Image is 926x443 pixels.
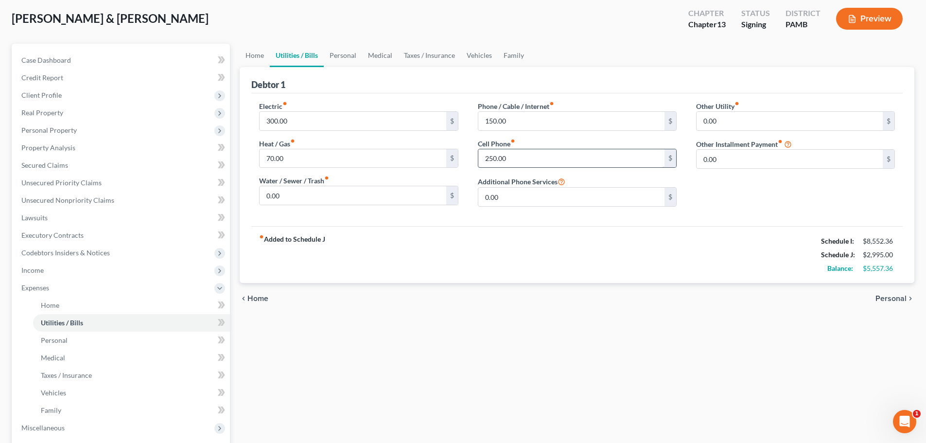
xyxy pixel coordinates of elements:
div: $ [664,188,676,206]
a: Property Analysis [14,139,230,157]
a: Secured Claims [14,157,230,174]
a: Family [498,44,530,67]
button: Preview [836,8,903,30]
a: Unsecured Nonpriority Claims [14,192,230,209]
a: Medical [362,44,398,67]
div: $ [446,149,458,168]
strong: Added to Schedule J [259,234,325,275]
input: -- [478,149,664,168]
a: Utilities / Bills [270,44,324,67]
i: fiber_manual_record [549,101,554,106]
div: Status [741,8,770,19]
span: Executory Contracts [21,231,84,239]
a: Personal [33,332,230,349]
div: District [786,8,821,19]
div: $ [446,186,458,205]
span: Miscellaneous [21,424,65,432]
span: Personal Property [21,126,77,134]
a: Taxes / Insurance [398,44,461,67]
i: fiber_manual_record [290,139,295,143]
span: Utilities / Bills [41,319,83,327]
span: Property Analysis [21,143,75,152]
label: Phone / Cable / Internet [478,101,554,111]
label: Cell Phone [478,139,515,149]
a: Executory Contracts [14,227,230,244]
span: 1 [913,410,921,418]
strong: Schedule I: [821,237,854,245]
label: Water / Sewer / Trash [259,176,329,186]
span: Secured Claims [21,161,68,169]
strong: Schedule J: [821,250,855,259]
a: Home [33,297,230,314]
a: Medical [33,349,230,367]
a: Taxes / Insurance [33,367,230,384]
span: Codebtors Insiders & Notices [21,248,110,257]
i: fiber_manual_record [778,139,783,144]
span: Personal [41,336,68,344]
span: Taxes / Insurance [41,371,92,379]
div: Chapter [688,19,726,30]
input: -- [260,112,446,130]
a: Case Dashboard [14,52,230,69]
div: Debtor 1 [251,79,285,90]
i: chevron_left [240,295,247,302]
label: Additional Phone Services [478,176,565,187]
span: Real Property [21,108,63,117]
span: Home [41,301,59,309]
input: -- [697,150,883,168]
div: $8,552.36 [863,236,895,246]
button: chevron_left Home [240,295,268,302]
div: PAMB [786,19,821,30]
span: Unsecured Nonpriority Claims [21,196,114,204]
i: fiber_manual_record [324,176,329,180]
div: Chapter [688,8,726,19]
span: [PERSON_NAME] & [PERSON_NAME] [12,11,209,25]
div: $5,557.36 [863,264,895,273]
span: Lawsuits [21,213,48,222]
a: Lawsuits [14,209,230,227]
i: chevron_right [907,295,914,302]
i: fiber_manual_record [282,101,287,106]
div: $ [446,112,458,130]
a: Credit Report [14,69,230,87]
input: -- [260,186,446,205]
div: $ [883,150,894,168]
input: -- [478,188,664,206]
div: $2,995.00 [863,250,895,260]
strong: Balance: [827,264,853,272]
div: Signing [741,19,770,30]
span: 13 [717,19,726,29]
span: Medical [41,354,65,362]
iframe: Intercom live chat [893,410,916,433]
i: fiber_manual_record [510,139,515,143]
a: Personal [324,44,362,67]
div: $ [664,112,676,130]
span: Personal [875,295,907,302]
span: Vehicles [41,389,66,397]
a: Unsecured Priority Claims [14,174,230,192]
span: Case Dashboard [21,56,71,64]
i: fiber_manual_record [734,101,739,106]
span: Family [41,406,61,414]
label: Heat / Gas [259,139,295,149]
label: Other Utility [696,101,739,111]
input: -- [697,112,883,130]
a: Home [240,44,270,67]
a: Vehicles [33,384,230,402]
span: Client Profile [21,91,62,99]
a: Family [33,402,230,419]
input: -- [260,149,446,168]
a: Vehicles [461,44,498,67]
a: Utilities / Bills [33,314,230,332]
div: $ [883,112,894,130]
span: Unsecured Priority Claims [21,178,102,187]
i: fiber_manual_record [259,234,264,239]
label: Electric [259,101,287,111]
span: Home [247,295,268,302]
button: Personal chevron_right [875,295,914,302]
label: Other Installment Payment [696,139,783,149]
span: Income [21,266,44,274]
span: Expenses [21,284,49,292]
div: $ [664,149,676,168]
span: Credit Report [21,73,63,82]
